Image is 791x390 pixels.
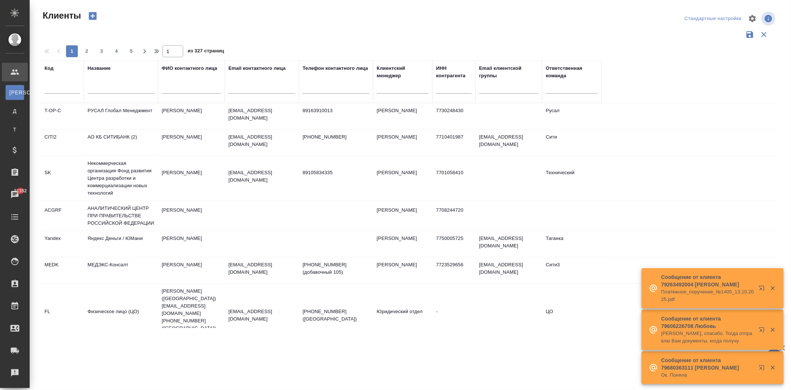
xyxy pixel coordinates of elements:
td: [PERSON_NAME] [158,130,225,156]
p: [PHONE_NUMBER] [303,133,369,141]
p: [PHONE_NUMBER] ([GEOGRAPHIC_DATA]) [303,308,369,323]
button: Открыть в новой вкладке [754,360,772,378]
td: Юридический отдел [373,304,432,330]
td: T-OP-C [41,103,84,129]
div: split button [683,13,744,25]
button: Открыть в новой вкладке [754,281,772,299]
td: Русал [542,103,602,129]
p: [PERSON_NAME], спасибо. Тогда отправлю Вам документы, когда получу. [661,330,754,345]
span: Посмотреть информацию [761,12,777,26]
span: 3 [96,48,108,55]
div: Код [45,65,53,72]
div: Ответственная команда [546,65,598,79]
div: Email клиентской группы [479,65,538,79]
td: [PERSON_NAME] [158,103,225,129]
td: [PERSON_NAME] [373,231,432,257]
p: Платежное_поручение_№1405_13.10.2025.pdf [661,288,754,303]
span: 4 [111,48,122,55]
p: Сообщение от клиента 79263492004 [PERSON_NAME] [661,273,754,288]
a: 21352 [2,185,28,204]
td: 7710401987 [432,130,475,156]
div: ФИО контактного лица [162,65,217,72]
td: [PERSON_NAME] [373,130,432,156]
div: Название [88,65,111,72]
p: Сообщение от клиента 79680363111 [PERSON_NAME] [661,357,754,371]
td: ACGRF [41,203,84,229]
td: 7730248430 [432,103,475,129]
a: [PERSON_NAME] [6,85,24,100]
td: [PERSON_NAME] [158,257,225,283]
td: [PERSON_NAME] [158,165,225,191]
span: Клиенты [41,10,81,22]
button: Закрыть [765,326,780,333]
td: [PERSON_NAME] [373,257,432,283]
td: МЕДЭКС-Консалт [84,257,158,283]
td: [PERSON_NAME] [373,103,432,129]
button: Создать [84,10,102,22]
button: 3 [96,45,108,57]
a: Д [6,104,24,118]
td: [PERSON_NAME] [158,203,225,229]
span: из 327 страниц [188,46,224,57]
td: CITI2 [41,130,84,156]
td: SK [41,165,84,191]
p: [EMAIL_ADDRESS][DOMAIN_NAME] [228,308,295,323]
td: Сити3 [542,257,602,283]
p: Сообщение от клиента 79606226708 Любовь [661,315,754,330]
p: [EMAIL_ADDRESS][DOMAIN_NAME] [228,169,295,184]
td: [EMAIL_ADDRESS][DOMAIN_NAME] [475,231,542,257]
button: 5 [125,45,137,57]
button: Сбросить фильтры [757,27,771,42]
span: 21352 [10,187,31,195]
td: [PERSON_NAME] ([GEOGRAPHIC_DATA]) [EMAIL_ADDRESS][DOMAIN_NAME] [PHONE_NUMBER] ([GEOGRAPHIC_DATA])... [158,284,225,351]
td: [EMAIL_ADDRESS][DOMAIN_NAME] [475,257,542,283]
td: АНАЛИТИЧЕСКИЙ ЦЕНТР ПРИ ПРАВИТЕЛЬСТВЕ РОССИЙСКОЙ ФЕДЕРАЦИИ [84,201,158,231]
button: 4 [111,45,122,57]
td: 7723529656 [432,257,475,283]
span: 5 [125,48,137,55]
a: Т [6,122,24,137]
td: MEDK [41,257,84,283]
td: 7750005725 [432,231,475,257]
td: 7708244720 [432,203,475,229]
td: Таганка [542,231,602,257]
td: Физическое лицо (ЦО) [84,304,158,330]
p: [EMAIL_ADDRESS][DOMAIN_NAME] [228,107,295,122]
td: 7701058410 [432,165,475,191]
button: Открыть в новой вкладке [754,322,772,340]
td: АО КБ СИТИБАНК (2) [84,130,158,156]
button: 2 [81,45,93,57]
td: ЦО [542,304,602,330]
td: [PERSON_NAME] [373,203,432,229]
div: Клиентский менеджер [377,65,429,79]
td: Яндекс Деньги / ЮМани [84,231,158,257]
span: Настроить таблицу [744,10,761,27]
td: [EMAIL_ADDRESS][DOMAIN_NAME] [475,130,542,156]
span: 2 [81,48,93,55]
button: Закрыть [765,285,780,292]
p: [EMAIL_ADDRESS][DOMAIN_NAME] [228,133,295,148]
div: ИНН контрагента [436,65,472,79]
button: Закрыть [765,364,780,371]
div: Email контактного лица [228,65,286,72]
td: Yandex [41,231,84,257]
button: Сохранить фильтры [743,27,757,42]
p: Ок. Поняла [661,371,754,379]
span: [PERSON_NAME] [9,89,20,96]
p: 89163910013 [303,107,369,114]
td: Некоммерческая организация Фонд развития Центра разработки и коммерциализации новых технологий [84,156,158,201]
td: [PERSON_NAME] [158,231,225,257]
span: Т [9,126,20,133]
td: Технический [542,165,602,191]
td: - [432,304,475,330]
td: FL [41,304,84,330]
span: Д [9,107,20,115]
div: Телефон контактного лица [303,65,368,72]
td: РУСАЛ Глобал Менеджмент [84,103,158,129]
p: 89105834335 [303,169,369,176]
p: [EMAIL_ADDRESS][DOMAIN_NAME] [228,261,295,276]
p: [PHONE_NUMBER] (добавочный 105) [303,261,369,276]
td: [PERSON_NAME] [373,165,432,191]
td: Сити [542,130,602,156]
